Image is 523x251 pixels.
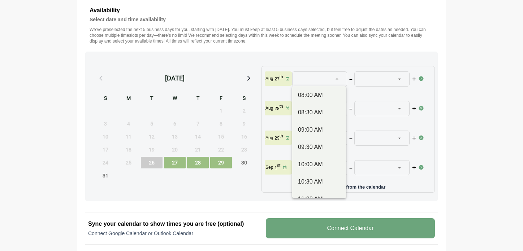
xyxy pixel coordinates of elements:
div: 09:00 AM [298,125,340,134]
span: Wednesday, August 20, 2025 [164,144,186,155]
div: S [95,94,116,104]
span: Thursday, August 28, 2025 [187,157,209,168]
span: Tuesday, August 26, 2025 [141,157,163,168]
p: Aug [265,105,273,111]
span: Sunday, August 31, 2025 [95,170,116,181]
span: Sunday, August 10, 2025 [95,131,116,142]
span: Friday, August 15, 2025 [210,131,232,142]
span: Wednesday, August 13, 2025 [164,131,186,142]
span: Friday, August 1, 2025 [210,105,232,116]
span: Tuesday, August 19, 2025 [141,144,163,155]
span: Saturday, August 2, 2025 [233,105,255,116]
p: Aug [265,76,273,82]
p: Aug [265,135,273,141]
p: Please select the time slots. [292,89,419,94]
span: Tuesday, August 5, 2025 [141,118,163,129]
p: Please select the time slots. [292,177,419,183]
div: M [118,94,139,104]
div: F [210,94,232,104]
p: Please select the time slots. [292,118,419,124]
span: Saturday, August 23, 2025 [233,144,255,155]
strong: 27 [275,76,279,82]
p: We’ve preselected the next 5 business days for you, starting with [DATE]. You must keep at least ... [90,27,433,44]
h2: Sync your calendar to show times you are free (optional) [88,220,257,228]
div: 08:30 AM [298,108,340,117]
span: Friday, August 29, 2025 [210,157,232,168]
div: T [141,94,163,104]
h4: Select date and time availability [90,15,433,24]
strong: 1 [275,165,277,170]
span: Saturday, August 30, 2025 [233,157,255,168]
span: Tuesday, August 12, 2025 [141,131,163,142]
p: Please select the time slots. [292,148,419,154]
div: T [187,94,209,104]
div: W [164,94,186,104]
span: Friday, August 8, 2025 [210,118,232,129]
span: Sunday, August 24, 2025 [95,157,116,168]
span: Wednesday, August 6, 2025 [164,118,186,129]
span: Thursday, August 21, 2025 [187,144,209,155]
sup: th [280,104,283,109]
p: Add more days from the calendar [265,182,432,189]
div: S [233,94,255,104]
div: 10:30 AM [298,177,340,186]
div: 11:00 AM [298,195,340,203]
span: Saturday, August 16, 2025 [233,131,255,142]
span: Sunday, August 3, 2025 [95,118,116,129]
span: Saturday, August 9, 2025 [233,118,255,129]
span: Monday, August 25, 2025 [118,157,139,168]
p: Sep [265,164,273,170]
span: Thursday, August 7, 2025 [187,118,209,129]
div: 10:00 AM [298,160,340,169]
span: Monday, August 11, 2025 [118,131,139,142]
span: Wednesday, August 27, 2025 [164,157,186,168]
strong: 29 [275,136,279,141]
div: 09:30 AM [298,143,340,151]
span: Monday, August 4, 2025 [118,118,139,129]
sup: th [280,74,283,79]
h3: Availability [90,6,433,15]
sup: st [277,163,280,168]
sup: th [280,133,283,138]
div: 08:00 AM [298,91,340,100]
span: Sunday, August 17, 2025 [95,144,116,155]
strong: 28 [275,106,279,111]
span: Monday, August 18, 2025 [118,144,139,155]
v-button: Connect Calendar [266,218,435,238]
span: Thursday, August 14, 2025 [187,131,209,142]
div: [DATE] [165,73,185,83]
p: Connect Google Calendar or Outlook Calendar [88,230,257,237]
span: Friday, August 22, 2025 [210,144,232,155]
